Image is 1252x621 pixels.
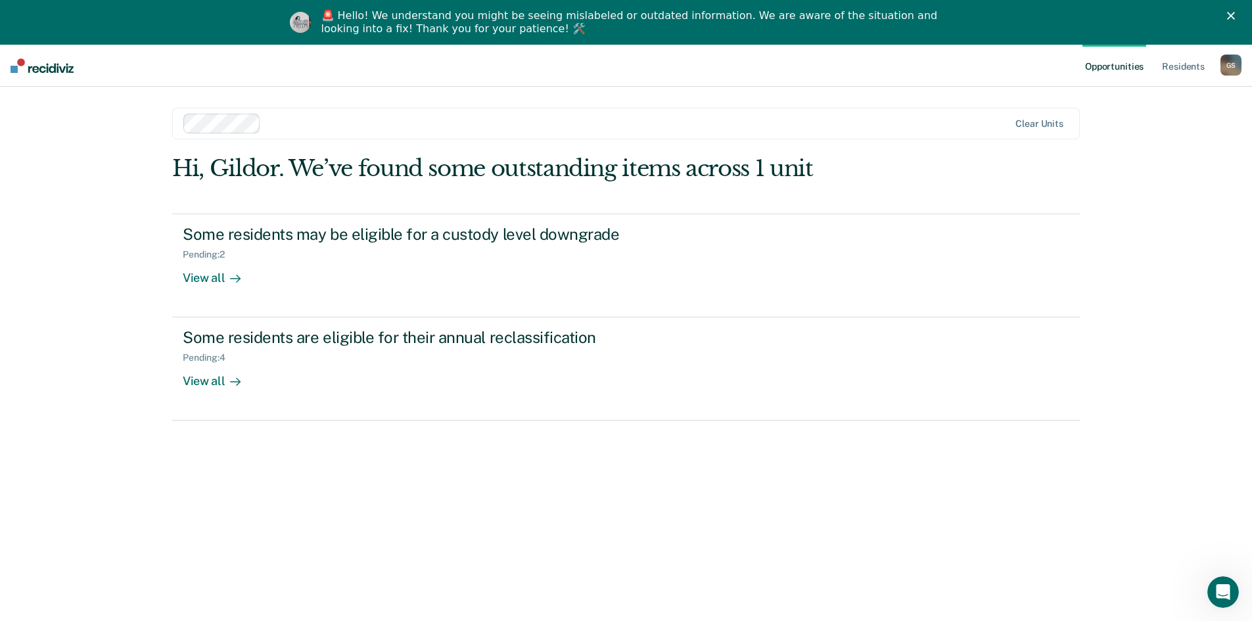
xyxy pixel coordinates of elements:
div: View all [183,260,256,285]
div: Pending : 2 [183,249,235,260]
div: Some residents may be eligible for a custody level downgrade [183,225,644,244]
div: Close [1227,12,1240,20]
div: 🚨 Hello! We understand you might be seeing mislabeled or outdated information. We are aware of th... [321,9,942,35]
img: Recidiviz [11,58,74,73]
a: Some residents are eligible for their annual reclassificationPending:4View all [172,317,1080,421]
div: Some residents are eligible for their annual reclassification [183,328,644,347]
div: View all [183,363,256,389]
button: GS [1220,55,1241,76]
a: Residents [1159,45,1207,87]
div: Pending : 4 [183,352,236,363]
img: Profile image for Kim [290,12,311,33]
iframe: Intercom live chat [1207,576,1239,608]
div: G S [1220,55,1241,76]
a: Opportunities [1082,45,1146,87]
a: Some residents may be eligible for a custody level downgradePending:2View all [172,214,1080,317]
div: Clear units [1015,118,1063,129]
div: Hi, Gildor. We’ve found some outstanding items across 1 unit [172,155,898,182]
